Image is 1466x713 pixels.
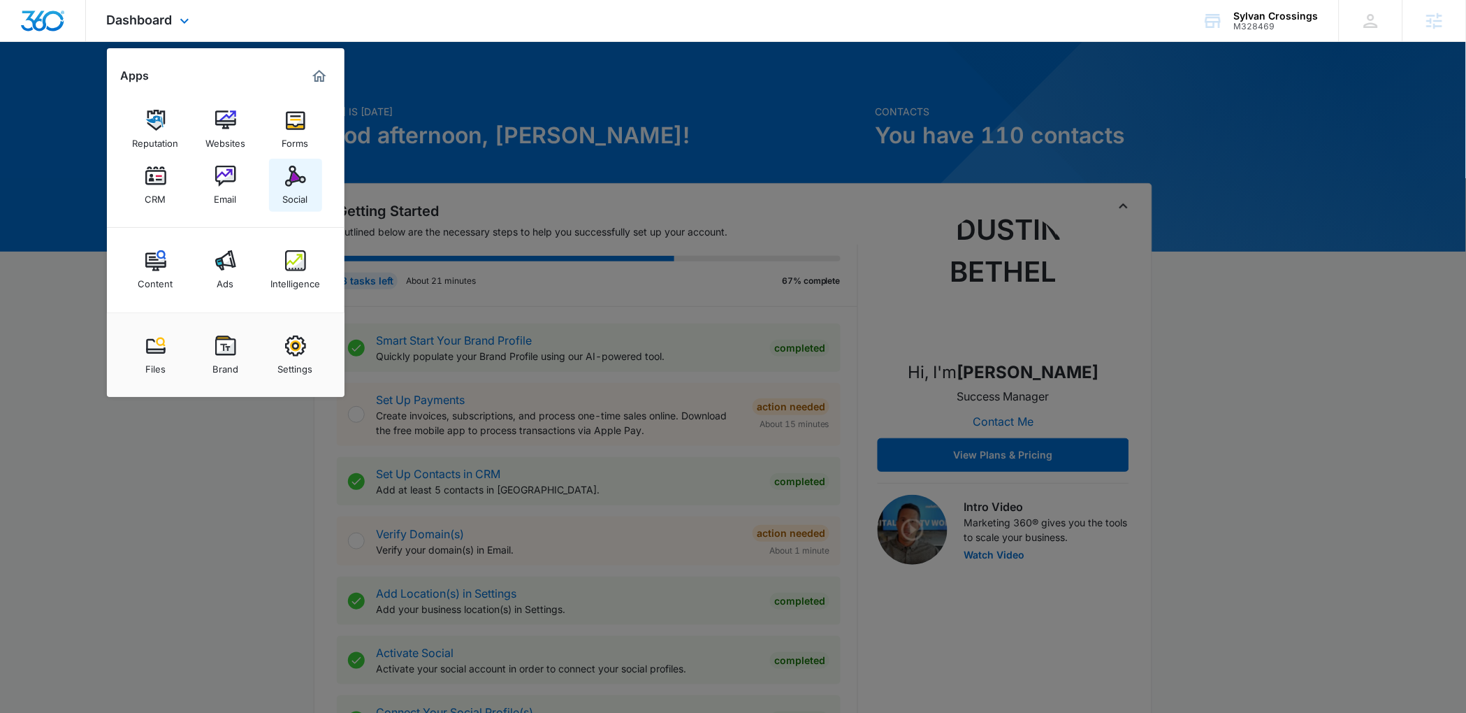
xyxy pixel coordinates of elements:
[129,159,182,212] a: CRM
[217,271,234,289] div: Ads
[215,187,237,205] div: Email
[212,356,238,375] div: Brand
[269,159,322,212] a: Social
[129,103,182,156] a: Reputation
[199,103,252,156] a: Websites
[145,356,166,375] div: Files
[145,187,166,205] div: CRM
[129,243,182,296] a: Content
[269,243,322,296] a: Intelligence
[1234,10,1319,22] div: account name
[269,329,322,382] a: Settings
[121,69,150,82] h2: Apps
[308,65,331,87] a: Marketing 360® Dashboard
[205,131,245,149] div: Websites
[282,131,309,149] div: Forms
[199,243,252,296] a: Ads
[269,103,322,156] a: Forms
[199,159,252,212] a: Email
[138,271,173,289] div: Content
[270,271,320,289] div: Intelligence
[199,329,252,382] a: Brand
[133,131,179,149] div: Reputation
[129,329,182,382] a: Files
[278,356,313,375] div: Settings
[107,13,173,27] span: Dashboard
[1234,22,1319,31] div: account id
[283,187,308,205] div: Social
